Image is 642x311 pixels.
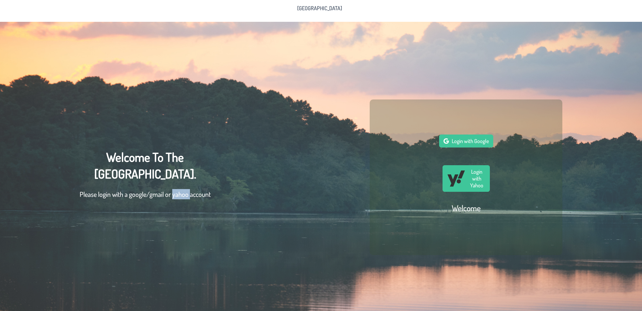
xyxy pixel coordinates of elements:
[452,203,481,213] h2: Welcome
[293,3,346,14] a: [GEOGRAPHIC_DATA]
[293,3,346,14] li: Pine Lake Park
[80,189,211,199] p: Please login with a google/gmail or yahoo account
[439,135,493,147] button: Login with Google
[452,138,489,144] span: Login with Google
[80,149,211,206] div: Welcome To The [GEOGRAPHIC_DATA].
[468,168,485,189] span: Login with Yahoo
[297,5,342,11] span: [GEOGRAPHIC_DATA]
[443,165,490,192] button: Login with Yahoo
